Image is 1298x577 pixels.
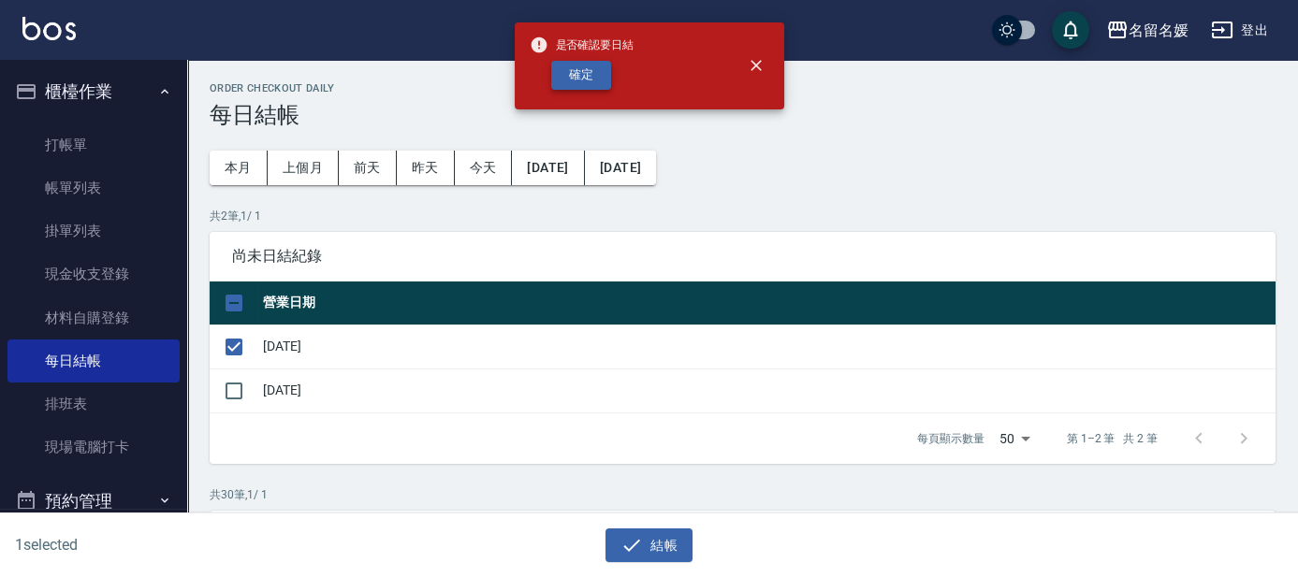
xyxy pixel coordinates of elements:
button: 櫃檯作業 [7,67,180,116]
a: 帳單列表 [7,166,180,209]
h2: Order checkout daily [210,82,1276,94]
td: [DATE] [258,368,1276,412]
p: 第 1–2 筆 共 2 筆 [1067,430,1158,447]
span: 尚未日結紀錄 [232,247,1253,266]
button: [DATE] [585,151,656,185]
button: 結帳 [605,528,693,563]
a: 材料自購登錄 [7,296,180,339]
button: 登出 [1203,13,1276,48]
p: 共 30 筆, 1 / 1 [210,486,1276,503]
p: 每頁顯示數量 [917,430,984,447]
a: 現金收支登錄 [7,252,180,296]
p: 共 2 筆, 1 / 1 [210,208,1276,224]
a: 現場電腦打卡 [7,426,180,469]
a: 每日結帳 [7,339,180,382]
a: 排班表 [7,382,180,426]
button: [DATE] [512,151,584,185]
button: save [1052,11,1089,49]
a: 打帳單 [7,123,180,166]
img: Logo [22,17,76,40]
td: [DATE] [258,325,1276,368]
div: 50 [992,413,1037,464]
button: 今天 [455,151,513,185]
button: 預約管理 [7,477,180,526]
button: 前天 [339,151,397,185]
button: 昨天 [397,151,455,185]
button: 名留名媛 [1099,11,1196,50]
button: 上個月 [268,151,339,185]
button: 本月 [210,151,268,185]
a: 掛單列表 [7,209,180,252]
span: 是否確認要日結 [530,36,634,54]
th: 營業日期 [258,281,1276,325]
button: close [736,45,777,86]
h3: 每日結帳 [210,102,1276,128]
div: 名留名媛 [1129,19,1189,42]
button: 確定 [551,61,611,90]
h6: 1 selected [15,533,321,556]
